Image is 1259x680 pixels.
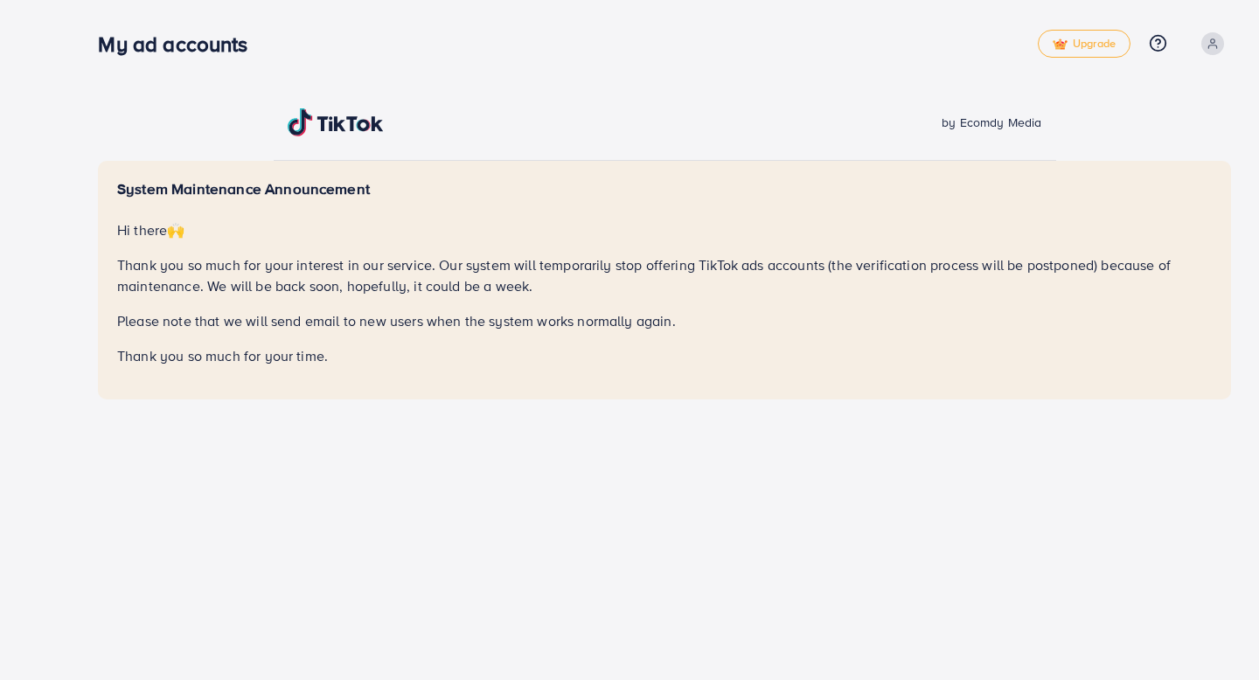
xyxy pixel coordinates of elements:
img: tick [1053,38,1068,51]
h3: My ad accounts [98,31,261,57]
p: Hi there [117,219,1212,240]
span: 🙌 [167,220,184,239]
p: Thank you so much for your time. [117,345,1212,366]
a: tickUpgrade [1038,30,1130,58]
h5: System Maintenance Announcement [117,180,1212,198]
span: by Ecomdy Media [942,114,1041,131]
img: TikTok [288,108,384,136]
p: Thank you so much for your interest in our service. Our system will temporarily stop offering Tik... [117,254,1212,296]
span: Upgrade [1053,38,1116,51]
p: Please note that we will send email to new users when the system works normally again. [117,310,1212,331]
